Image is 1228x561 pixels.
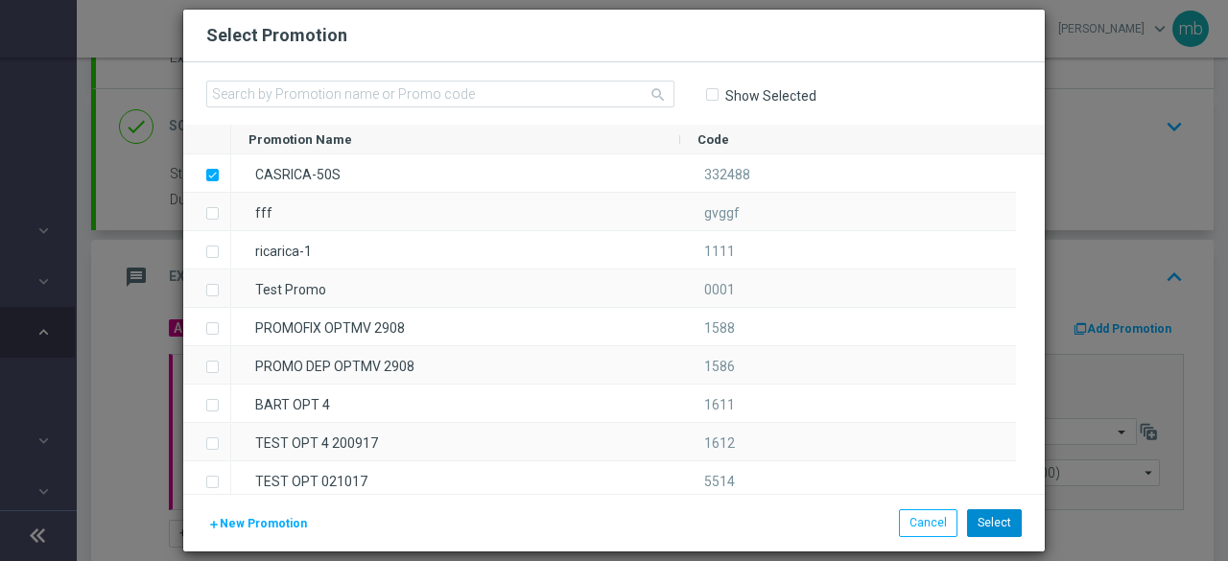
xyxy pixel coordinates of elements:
[231,154,680,192] div: CASRICA-50S
[231,461,1016,500] div: Press SPACE to select this row.
[704,244,735,259] span: 1111
[231,231,1016,269] div: Press SPACE to select this row.
[206,24,347,47] h2: Select Promotion
[231,461,680,499] div: TEST OPT 021017
[967,509,1022,536] button: Select
[183,385,231,423] div: Press SPACE to select this row.
[697,132,729,147] span: Code
[231,269,680,307] div: Test Promo
[248,132,352,147] span: Promotion Name
[183,193,231,231] div: Press SPACE to select this row.
[704,435,735,451] span: 1612
[899,509,957,536] button: Cancel
[231,385,1016,423] div: Press SPACE to select this row.
[231,193,1016,231] div: Press SPACE to select this row.
[231,346,680,384] div: PROMO DEP OPTMV 2908
[704,167,750,182] span: 332488
[231,231,680,269] div: ricarica-1
[704,359,735,374] span: 1586
[704,474,735,489] span: 5514
[183,461,231,500] div: Press SPACE to select this row.
[231,154,1016,193] div: Press SPACE to deselect this row.
[231,346,1016,385] div: Press SPACE to select this row.
[183,269,231,308] div: Press SPACE to select this row.
[231,269,1016,308] div: Press SPACE to select this row.
[724,87,816,105] label: Show Selected
[231,423,1016,461] div: Press SPACE to select this row.
[206,81,674,107] input: Search by Promotion name or Promo code
[183,308,231,346] div: Press SPACE to select this row.
[231,193,680,230] div: fff
[231,308,1016,346] div: Press SPACE to select this row.
[206,513,309,534] button: New Promotion
[231,423,680,460] div: TEST OPT 4 200917
[183,423,231,461] div: Press SPACE to select this row.
[704,205,740,221] span: gvggf
[704,397,735,412] span: 1611
[183,231,231,269] div: Press SPACE to select this row.
[649,86,667,104] i: search
[704,282,735,297] span: 0001
[704,320,735,336] span: 1588
[231,308,680,345] div: PROMOFIX OPTMV 2908
[183,154,231,193] div: Press SPACE to deselect this row.
[231,385,680,422] div: BART OPT 4
[183,346,231,385] div: Press SPACE to select this row.
[220,517,307,530] span: New Promotion
[208,519,220,530] i: add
